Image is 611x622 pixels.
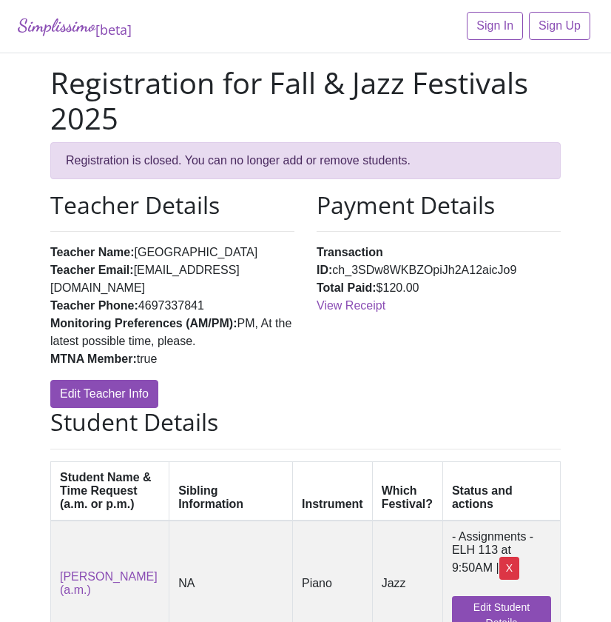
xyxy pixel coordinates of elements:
[442,461,560,521] th: Status and actions
[95,21,132,39] sub: [beta]
[292,461,372,521] th: Instrument
[50,264,134,276] strong: Teacher Email:
[50,315,294,350] li: PM, At the latest possible time, please.
[529,12,590,40] a: Sign Up
[51,461,169,521] th: Student Name & Time Request (a.m. or p.m.)
[50,297,294,315] li: 4697337841
[50,352,137,365] strong: MTNA Member:
[499,557,519,580] div: X
[50,408,561,436] h2: Student Details
[50,65,561,136] h1: Registration for Fall & Jazz Festivals 2025
[50,299,138,312] strong: Teacher Phone:
[50,191,294,219] h2: Teacher Details
[50,261,294,297] li: [EMAIL_ADDRESS][DOMAIN_NAME]
[372,461,442,521] th: Which Festival?
[50,244,294,261] li: [GEOGRAPHIC_DATA]
[317,246,383,276] strong: Transaction ID:
[452,544,551,580] div: ELH 113 at 9:50AM |
[18,12,132,41] a: Simplissimo[beta]
[50,317,237,330] strong: Monitoring Preferences (AM/PM):
[169,461,293,521] th: Sibling Information
[317,279,561,297] li: $120.00
[60,570,158,596] a: [PERSON_NAME] (a.m.)
[50,246,135,258] strong: Teacher Name:
[317,244,561,279] li: ch_3SDw8WKBZOpiJh2A12aicJo9
[50,142,561,179] div: Registration is closed. You can no longer add or remove students.
[467,12,523,40] a: Sign In
[317,191,561,219] h2: Payment Details
[50,380,158,408] a: Edit Teacher Info
[317,281,377,294] strong: Total Paid:
[317,299,385,312] a: View Receipt
[50,350,294,368] li: true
